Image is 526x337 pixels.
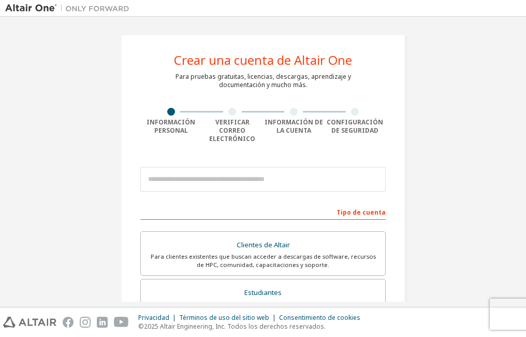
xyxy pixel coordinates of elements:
p: © [138,322,367,331]
div: Crear una cuenta de Altair One [174,54,352,66]
div: Clientes de Altair [147,238,379,252]
div: Información personal [140,118,202,135]
img: youtube.svg [114,317,129,328]
font: 2025 Altair Engineering, Inc. Todos los derechos reservados. [144,322,326,331]
div: Para pruebas gratuitas, licencias, descargas, aprendizaje y documentación y mucho más. [176,73,351,89]
img: instagram.svg [80,317,91,328]
div: Estudiantes [147,286,379,300]
div: Tipo de cuenta [140,203,386,220]
div: Consentimiento de cookies [279,314,367,322]
div: Para estudiantes actualmente matriculados que buscan acceder al paquete gratuito Altair Student E... [147,300,379,317]
div: Configuración de seguridad [325,118,386,135]
img: facebook.svg [63,317,74,328]
div: Términos de uso del sitio web [179,314,279,322]
div: Verificar correo electrónico [202,118,264,143]
div: Privacidad [138,314,179,322]
div: Información de la cuenta [263,118,325,135]
img: altair_logo.svg [3,317,56,328]
div: Para clientes existentes que buscan acceder a descargas de software, recursos de HPC, comunidad, ... [147,252,379,269]
img: linkedin.svg [97,317,108,328]
img: Altair Uno [5,3,135,13]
